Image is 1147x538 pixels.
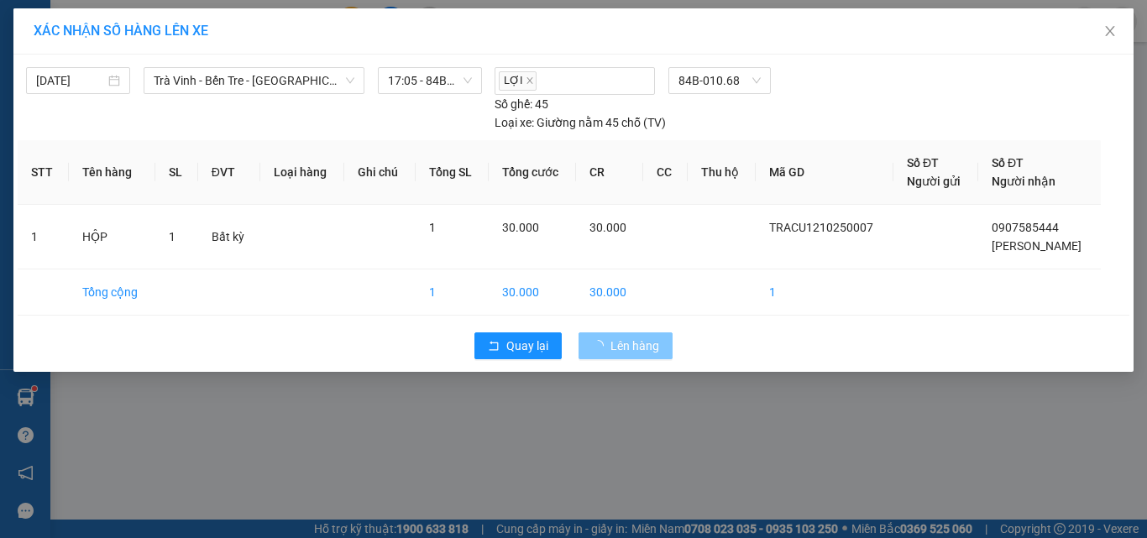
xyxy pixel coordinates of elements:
span: Số ĐT [907,156,939,170]
td: 30.000 [489,269,576,316]
span: Lên hàng [610,337,659,355]
span: XÁC NHẬN SỐ HÀNG LÊN XE [34,23,208,39]
th: STT [18,140,69,205]
div: 45 [495,95,548,113]
span: 1 [169,230,175,243]
th: Tên hàng [69,140,155,205]
td: 1 [756,269,893,316]
td: HỘP [69,205,155,269]
span: TRACU1210250007 [769,221,873,234]
span: LỢI [499,71,537,91]
span: 30.000 [502,221,539,234]
span: 30.000 [589,221,626,234]
th: Tổng SL [416,140,489,205]
th: Mã GD [756,140,893,205]
div: 30.000 [13,106,100,126]
th: ĐVT [198,140,261,205]
span: Quay lại [506,337,548,355]
span: close [526,76,534,85]
div: [GEOGRAPHIC_DATA] [109,14,280,52]
span: loading [592,340,610,352]
th: Ghi chú [344,140,415,205]
span: Nhận: [109,14,149,32]
td: Tổng cộng [69,269,155,316]
th: Tổng cước [489,140,576,205]
span: Số ĐT [992,156,1024,170]
th: CR [576,140,643,205]
div: [PERSON_NAME] [109,52,280,72]
button: Lên hàng [579,332,673,359]
span: CR : [13,107,39,125]
span: close [1103,24,1117,38]
span: Người gửi [907,175,961,188]
td: 30.000 [576,269,643,316]
th: Thu hộ [688,140,756,205]
td: Bất kỳ [198,205,261,269]
div: Trà Cú [14,14,97,34]
span: 0907585444 [992,221,1059,234]
input: 12/10/2025 [36,71,105,90]
div: 0907585444 [109,72,280,96]
td: 1 [18,205,69,269]
button: Close [1087,8,1134,55]
span: Trà Vinh - Bến Tre - Sài Gòn [154,68,354,93]
span: 1 [429,221,436,234]
div: Giường nằm 45 chỗ (TV) [495,113,666,132]
th: Loại hàng [260,140,344,205]
span: rollback [488,340,500,353]
span: Gửi: [14,16,40,34]
span: [PERSON_NAME] [992,239,1082,253]
span: Người nhận [992,175,1055,188]
button: rollbackQuay lại [474,332,562,359]
span: Số ghế: [495,95,532,113]
th: CC [643,140,688,205]
span: 84B-010.68 [678,68,761,93]
span: Loại xe: [495,113,534,132]
span: down [345,76,355,86]
span: 17:05 - 84B-010.68 [388,68,472,93]
td: 1 [416,269,489,316]
th: SL [155,140,198,205]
